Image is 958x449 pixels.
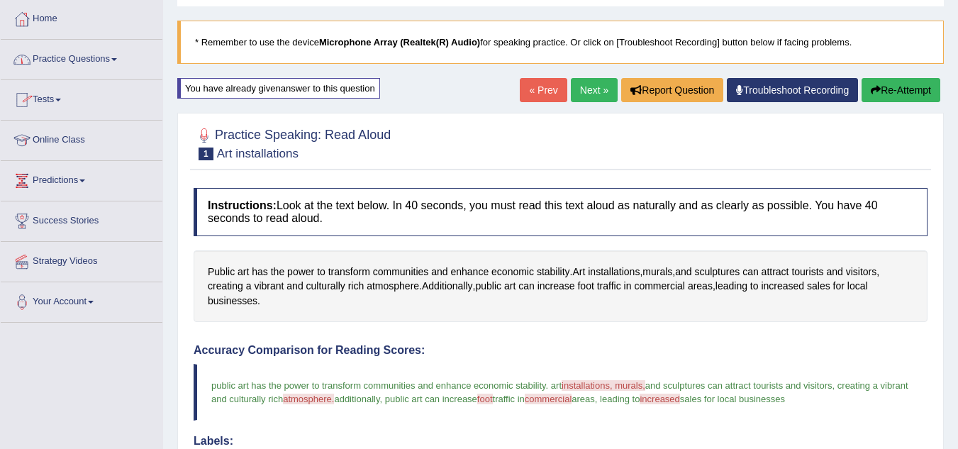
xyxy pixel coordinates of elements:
[208,199,277,211] b: Instructions:
[328,265,370,279] span: Click to see word definition
[475,279,501,294] span: Click to see word definition
[246,279,252,294] span: Click to see word definition
[431,265,447,279] span: Click to see word definition
[577,279,594,294] span: Click to see word definition
[422,279,473,294] span: Click to see word definition
[271,265,284,279] span: Click to see word definition
[847,279,868,294] span: Click to see word definition
[334,394,379,404] span: additionally
[194,250,928,323] div: . , , , . , , .
[538,279,575,294] span: Click to see word definition
[254,279,284,294] span: Click to see word definition
[504,279,516,294] span: Click to see word definition
[715,279,747,294] span: Click to see word definition
[621,78,723,102] button: Report Question
[1,40,162,75] a: Practice Questions
[491,265,534,279] span: Click to see word definition
[846,265,877,279] span: Click to see word definition
[373,265,429,279] span: Click to see word definition
[208,265,235,279] span: Click to see word definition
[562,380,645,391] span: installations, murals,
[761,279,804,294] span: Click to see word definition
[742,265,759,279] span: Click to see word definition
[1,201,162,237] a: Success Stories
[194,435,928,448] h4: Labels:
[572,394,595,404] span: areas
[694,265,740,279] span: Click to see word definition
[546,380,549,391] span: .
[572,265,585,279] span: Click to see word definition
[1,161,162,196] a: Predictions
[367,279,419,294] span: Click to see word definition
[675,265,691,279] span: Click to see word definition
[450,265,489,279] span: Click to see word definition
[306,279,345,294] span: Click to see word definition
[595,394,598,404] span: ,
[600,394,640,404] span: leading to
[833,279,845,294] span: Click to see word definition
[688,279,713,294] span: Click to see word definition
[832,380,835,391] span: ,
[1,121,162,156] a: Online Class
[791,265,823,279] span: Click to see word definition
[645,380,832,391] span: and sculptures can attract tourists and visitors
[319,37,480,48] b: Microphone Array (Realtek(R) Audio)
[385,394,477,404] span: public art can increase
[208,279,243,294] span: Click to see word definition
[571,78,618,102] a: Next »
[518,279,535,294] span: Click to see word definition
[727,78,858,102] a: Troubleshoot Recording
[194,188,928,235] h4: Look at the text below. In 40 seconds, you must read this text aloud as naturally and as clearly ...
[211,380,546,391] span: public art has the power to transform communities and enhance economic stability
[380,394,383,404] span: ,
[287,265,314,279] span: Click to see word definition
[1,282,162,318] a: Your Account
[217,147,299,160] small: Art installations
[807,279,830,294] span: Click to see word definition
[826,265,842,279] span: Click to see word definition
[286,279,303,294] span: Click to see word definition
[199,148,213,160] span: 1
[525,394,572,404] span: commercial
[597,279,621,294] span: Click to see word definition
[1,242,162,277] a: Strategy Videos
[194,125,391,160] h2: Practice Speaking: Read Aloud
[177,21,944,64] blockquote: * Remember to use the device for speaking practice. Or click on [Troubleshoot Recording] button b...
[348,279,364,294] span: Click to see word definition
[634,279,685,294] span: Click to see word definition
[493,394,525,404] span: traffic in
[317,265,325,279] span: Click to see word definition
[283,394,334,404] span: atmosphere.
[680,394,785,404] span: sales for local businesses
[177,78,380,99] div: You have already given answer to this question
[588,265,640,279] span: Click to see word definition
[640,394,679,404] span: increased
[624,279,632,294] span: Click to see word definition
[537,265,570,279] span: Click to see word definition
[551,380,562,391] span: art
[862,78,940,102] button: Re-Attempt
[1,80,162,116] a: Tests
[252,265,268,279] span: Click to see word definition
[520,78,567,102] a: « Prev
[750,279,759,294] span: Click to see word definition
[194,344,928,357] h4: Accuracy Comparison for Reading Scores:
[762,265,789,279] span: Click to see word definition
[208,294,257,309] span: Click to see word definition
[238,265,249,279] span: Click to see word definition
[477,394,493,404] span: foot
[642,265,672,279] span: Click to see word definition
